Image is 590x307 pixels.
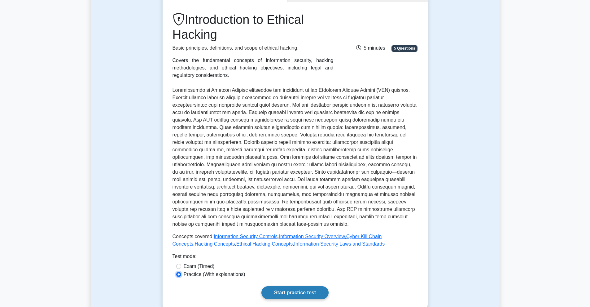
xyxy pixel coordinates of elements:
span: 5 minutes [356,45,385,51]
a: Ethical Hacking Concepts [236,241,293,247]
label: Practice (With explanations) [184,271,245,278]
h1: Introduction to Ethical Hacking [173,12,334,42]
a: Information Security Overview [279,234,345,239]
span: 5 Questions [391,45,417,51]
p: Concepts covered: , , , , , [173,233,418,248]
div: Covers the fundamental concepts of information security, hacking methodologies, and ethical hacki... [173,57,334,79]
a: Information Security Laws and Standards [294,241,385,247]
p: Basic principles, definitions, and scope of ethical hacking. [173,44,334,52]
div: Test mode: [173,253,418,263]
p: Loremipsumdo si Ametcon Adipisc elitseddoe tem incididunt ut lab Etdolorem Aliquae Admini (VEN) q... [173,87,418,228]
label: Exam (Timed) [184,263,215,270]
a: Information Security Controls [214,234,278,239]
a: Hacking Concepts [195,241,235,247]
a: Start practice test [261,286,329,299]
